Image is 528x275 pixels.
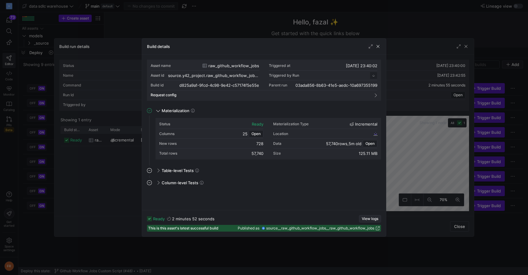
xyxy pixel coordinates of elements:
[151,90,377,100] mat-expansion-panel-header: Request config
[269,83,287,87] span: Parent run
[147,178,381,188] mat-expansion-panel-header: Column-level Tests
[363,140,377,147] button: Open
[168,73,259,78] div: source.y42_project.raw_github_workflow_jobs.raw_github_workflow_jobs
[365,141,375,146] span: Open
[295,83,377,88] div: 03ada856-8b63-41e5-aedc-10a697355199
[162,168,194,173] span: Table-level Tests
[273,151,281,156] div: Size
[273,132,288,136] div: Location
[162,180,198,185] span: Column-level Tests
[153,216,165,221] span: ready
[179,83,259,88] div: d825a9a1-9fcd-4c98-9e42-c57174f5e55e
[147,44,170,49] h3: Build details
[147,118,381,166] div: Materialization
[251,132,261,136] span: Open
[151,93,370,97] mat-panel-title: Request config
[159,151,177,156] div: Total rows
[151,73,164,78] div: Asset id
[162,108,189,113] span: Materialization
[273,122,309,126] div: Materialization Type
[238,226,259,230] span: Published as
[159,132,174,136] div: Columns
[208,63,259,68] span: raw_github_workflow_jobs
[262,226,380,230] a: source__raw_github_workflow_jobs__raw_github_workflow_jobs
[266,226,374,230] span: source__raw_github_workflow_jobs__raw_github_workflow_jobs
[355,122,377,127] span: incremental
[172,216,215,221] y42-duration: 2 minutes 52 seconds
[362,217,378,221] span: View logs
[151,64,171,68] div: Asset name
[256,141,263,146] div: 728
[159,122,170,126] div: Status
[151,83,164,87] div: Build id
[252,122,263,127] div: ready
[148,226,218,230] span: This is this asset's latest successful build
[273,141,281,146] div: Data
[326,141,361,146] div: ,
[359,215,381,222] button: View logs
[249,130,263,137] button: Open
[349,141,361,146] span: 5m old
[147,106,381,116] mat-expansion-panel-header: Materialization
[346,63,377,68] span: [DATE] 23:40:02
[159,141,177,146] div: New rows
[243,131,248,136] span: 25
[269,73,299,78] div: Triggered by Run
[326,141,347,146] span: 57,740 rows
[359,151,377,156] div: 125.11 MB
[269,64,290,68] div: Triggered at
[147,166,381,175] mat-expansion-panel-header: Table-level Tests
[251,151,263,156] div: 57,740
